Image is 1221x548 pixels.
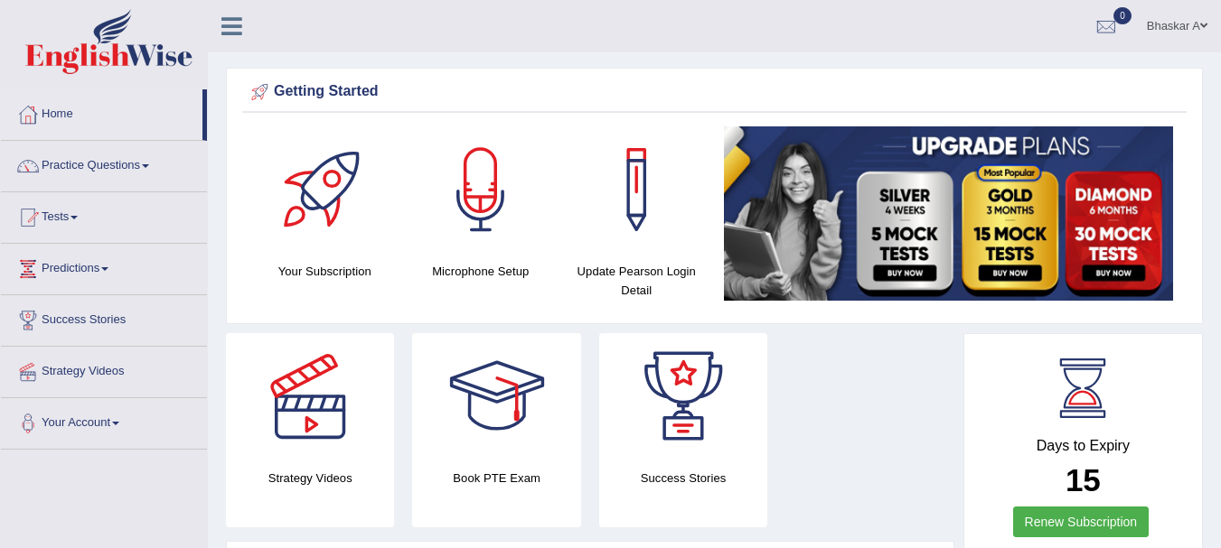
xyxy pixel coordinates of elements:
[599,469,767,488] h4: Success Stories
[412,469,580,488] h4: Book PTE Exam
[1,347,207,392] a: Strategy Videos
[984,438,1182,454] h4: Days to Expiry
[1013,506,1150,537] a: Renew Subscription
[1,89,202,135] a: Home
[1,141,207,186] a: Practice Questions
[724,126,1174,301] img: small5.jpg
[1,192,207,237] a: Tests
[1,398,207,443] a: Your Account
[1113,7,1132,24] span: 0
[568,262,706,300] h4: Update Pearson Login Detail
[256,262,394,281] h4: Your Subscription
[1066,462,1101,497] b: 15
[412,262,550,281] h4: Microphone Setup
[1,295,207,340] a: Success Stories
[1,244,207,289] a: Predictions
[226,469,394,488] h4: Strategy Videos
[247,79,1182,106] div: Getting Started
